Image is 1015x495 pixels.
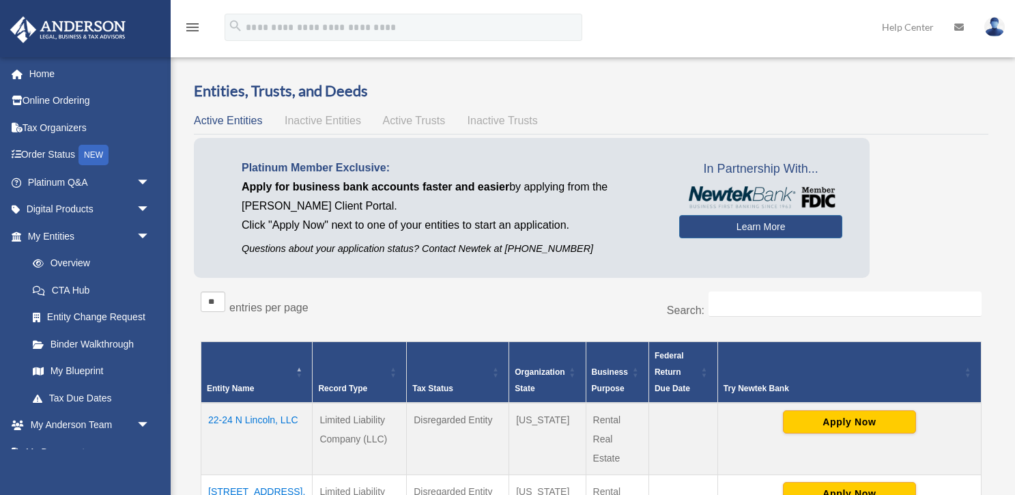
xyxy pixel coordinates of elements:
[10,223,164,250] a: My Entitiesarrow_drop_down
[717,342,981,404] th: Try Newtek Bank : Activate to sort
[407,403,509,475] td: Disregarded Entity
[10,169,171,196] a: Platinum Q&Aarrow_drop_down
[19,304,164,331] a: Entity Change Request
[318,384,367,393] span: Record Type
[19,330,164,358] a: Binder Walkthrough
[207,384,254,393] span: Entity Name
[509,342,586,404] th: Organization State: Activate to sort
[586,403,648,475] td: Rental Real Estate
[242,178,659,216] p: by applying from the [PERSON_NAME] Client Portal.
[78,145,109,165] div: NEW
[10,196,171,223] a: Digital Productsarrow_drop_down
[383,115,446,126] span: Active Trusts
[586,342,648,404] th: Business Purpose: Activate to sort
[201,403,313,475] td: 22-24 N Lincoln, LLC
[10,87,171,115] a: Online Ordering
[19,277,164,304] a: CTA Hub
[407,342,509,404] th: Tax Status: Activate to sort
[10,114,171,141] a: Tax Organizers
[184,24,201,36] a: menu
[228,18,243,33] i: search
[19,384,164,412] a: Tax Due Dates
[412,384,453,393] span: Tax Status
[137,196,164,224] span: arrow_drop_down
[468,115,538,126] span: Inactive Trusts
[10,141,171,169] a: Order StatusNEW
[184,19,201,36] i: menu
[201,342,313,404] th: Entity Name: Activate to invert sorting
[137,223,164,251] span: arrow_drop_down
[667,305,704,316] label: Search:
[229,302,309,313] label: entries per page
[679,215,842,238] a: Learn More
[10,60,171,87] a: Home
[194,115,262,126] span: Active Entities
[724,380,960,397] div: Try Newtek Bank
[242,240,659,257] p: Questions about your application status? Contact Newtek at [PHONE_NUMBER]
[137,412,164,440] span: arrow_drop_down
[509,403,586,475] td: [US_STATE]
[137,169,164,197] span: arrow_drop_down
[137,438,164,466] span: arrow_drop_down
[655,351,690,393] span: Federal Return Due Date
[686,186,835,208] img: NewtekBankLogoSM.png
[242,216,659,235] p: Click "Apply Now" next to one of your entities to start an application.
[6,16,130,43] img: Anderson Advisors Platinum Portal
[194,81,988,102] h3: Entities, Trusts, and Deeds
[515,367,564,393] span: Organization State
[19,250,157,277] a: Overview
[313,342,407,404] th: Record Type: Activate to sort
[679,158,842,180] span: In Partnership With...
[783,410,916,434] button: Apply Now
[648,342,717,404] th: Federal Return Due Date: Activate to sort
[242,181,509,193] span: Apply for business bank accounts faster and easier
[10,438,171,466] a: My Documentsarrow_drop_down
[19,358,164,385] a: My Blueprint
[242,158,659,178] p: Platinum Member Exclusive:
[984,17,1005,37] img: User Pic
[285,115,361,126] span: Inactive Entities
[592,367,628,393] span: Business Purpose
[313,403,407,475] td: Limited Liability Company (LLC)
[10,412,171,439] a: My Anderson Teamarrow_drop_down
